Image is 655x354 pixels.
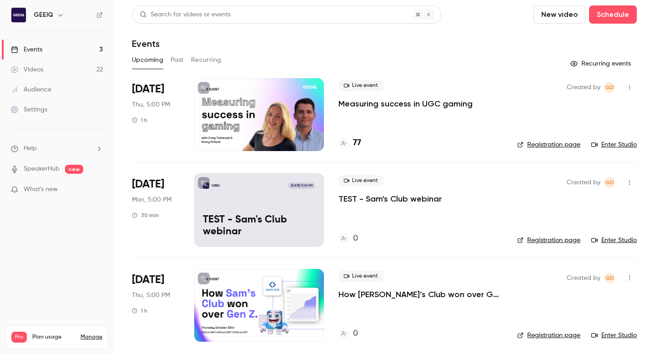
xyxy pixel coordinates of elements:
span: [DATE] 5:00 PM [288,182,315,189]
span: Live event [338,271,383,282]
span: Giovanna Demopoulos [604,273,615,283]
span: What's new [24,185,58,194]
span: [DATE] [132,177,164,192]
div: Oct 20 Mon, 5:00 PM (Europe/London) [132,173,180,246]
h4: 77 [353,137,361,149]
div: Events [11,45,42,54]
a: Enter Studio [591,140,637,149]
span: Live event [338,175,383,186]
h4: 0 [353,328,358,340]
span: Giovanna Demopoulos [604,82,615,93]
div: Settings [11,105,47,114]
span: Pro [11,332,27,343]
p: GEEIQ [212,183,220,188]
button: Recurring [191,53,222,67]
span: Created by [567,273,600,283]
h1: Events [132,38,160,49]
a: TEST - Sam's Club webinarGEEIQ[DATE] 5:00 PMTEST - Sam's Club webinar [194,173,324,246]
span: GD [605,177,614,188]
span: Mon, 5:00 PM [132,195,171,204]
a: How [PERSON_NAME]’s Club won over Gen Z & Alpha [338,289,503,300]
li: help-dropdown-opener [11,144,103,153]
a: TEST - Sam's Club webinar [338,193,442,204]
span: GD [605,82,614,93]
button: Recurring events [566,56,637,71]
button: New video [534,5,585,24]
a: Measuring success in UGC gaming [338,98,473,109]
span: [DATE] [132,82,164,96]
span: Created by [567,82,600,93]
div: 1 h [132,307,147,314]
div: Oct 23 Thu, 5:00 PM (Europe/London) [132,269,180,342]
span: GD [605,273,614,283]
span: new [65,165,83,174]
a: Registration page [517,140,580,149]
span: [DATE] [132,273,164,287]
span: Giovanna Demopoulos [604,177,615,188]
p: TEST - Sam's Club webinar [203,214,315,238]
a: Enter Studio [591,331,637,340]
a: Registration page [517,331,580,340]
a: Enter Studio [591,236,637,245]
a: Registration page [517,236,580,245]
div: Videos [11,65,43,74]
a: 77 [338,137,361,149]
h4: 0 [353,233,358,245]
div: Oct 9 Thu, 5:00 PM (Europe/London) [132,78,180,151]
button: Schedule [589,5,637,24]
a: 0 [338,328,358,340]
a: SpeakerHub [24,164,60,174]
button: Past [171,53,184,67]
a: Manage [81,334,102,341]
span: Thu, 5:00 PM [132,100,170,109]
a: 0 [338,233,358,245]
img: GEEIQ [11,8,26,22]
span: Thu, 5:00 PM [132,291,170,300]
div: Search for videos or events [140,10,231,20]
h6: GEEIQ [34,10,53,20]
div: 1 h [132,116,147,124]
div: 30 min [132,212,159,219]
div: Audience [11,85,51,94]
span: Plan usage [32,334,75,341]
span: Help [24,144,37,153]
button: Upcoming [132,53,163,67]
span: Live event [338,80,383,91]
span: Created by [567,177,600,188]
